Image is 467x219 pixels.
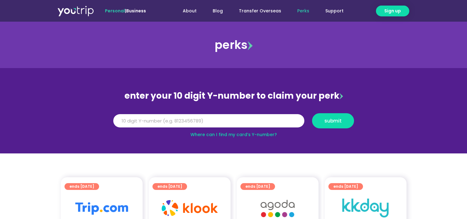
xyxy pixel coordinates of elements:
[240,183,275,190] a: ends [DATE]
[324,118,342,123] span: submit
[110,88,357,104] div: enter your 10 digit Y-number to claim your perk
[328,183,363,190] a: ends [DATE]
[190,131,277,138] a: Where can I find my card’s Y-number?
[317,5,352,17] a: Support
[113,113,354,133] form: Y Number
[376,6,409,16] a: Sign up
[105,8,146,14] span: |
[245,183,270,190] span: ends [DATE]
[312,113,354,128] button: submit
[152,183,187,190] a: ends [DATE]
[157,183,182,190] span: ends [DATE]
[175,5,205,17] a: About
[384,8,401,14] span: Sign up
[289,5,317,17] a: Perks
[105,8,125,14] span: Personal
[126,8,146,14] a: Business
[333,183,358,190] span: ends [DATE]
[163,5,352,17] nav: Menu
[113,114,304,128] input: 10 digit Y-number (e.g. 8123456789)
[69,183,94,190] span: ends [DATE]
[231,5,289,17] a: Transfer Overseas
[65,183,99,190] a: ends [DATE]
[205,5,231,17] a: Blog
